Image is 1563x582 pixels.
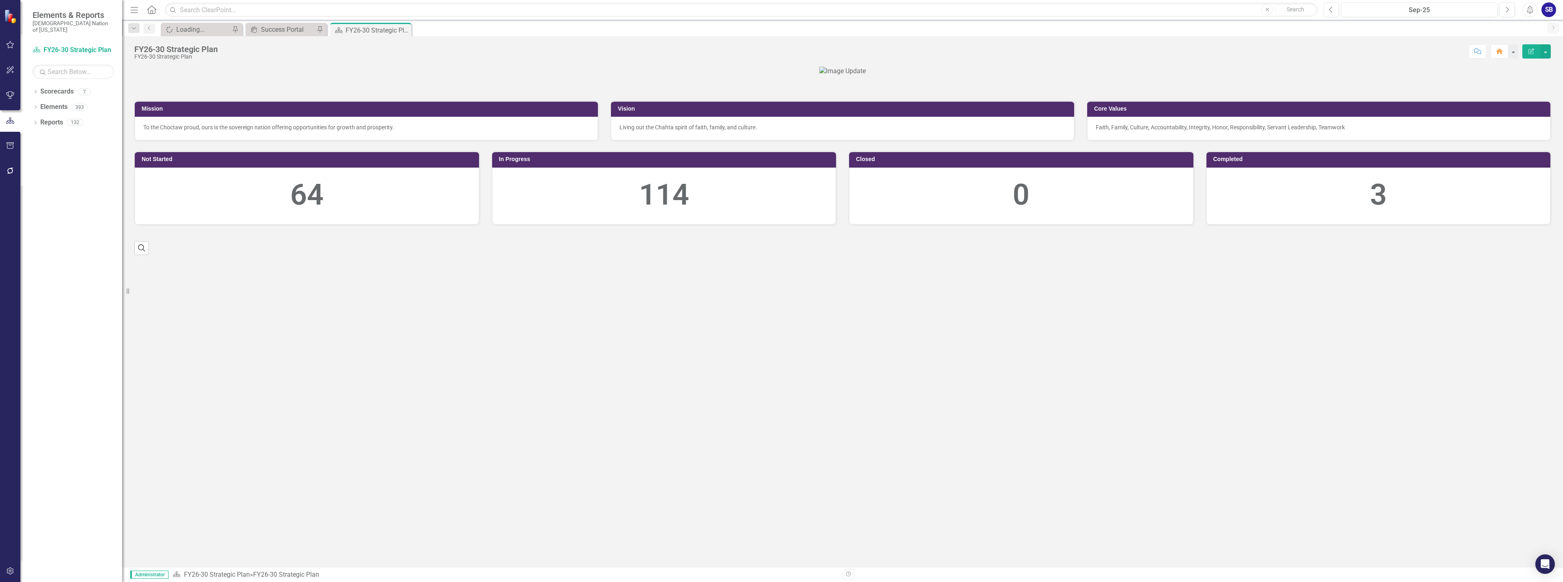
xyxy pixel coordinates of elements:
div: Sep-25 [1344,5,1495,15]
div: FY26-30 Strategic Plan [134,45,218,54]
div: FY26-30 Strategic Plan [253,571,319,578]
span: Search [1287,6,1304,13]
button: Search [1275,4,1316,15]
div: Open Intercom Messenger [1535,554,1555,574]
div: 64 [143,174,471,216]
a: Elements [40,102,68,112]
div: 7 [78,88,91,95]
h3: Closed [856,156,1189,162]
span: Administrator [130,571,169,579]
input: Search Below... [33,65,114,79]
div: Success Portal [261,24,315,35]
div: FY26-30 Strategic Plan [346,25,409,35]
small: [DEMOGRAPHIC_DATA] Nation of [US_STATE] [33,20,114,33]
p: Faith, Family, Culture, Accountability, Integrity, Honor, Responsibility, Servant Leadership, Tea... [1096,123,1542,131]
a: Reports [40,118,63,127]
a: FY26-30 Strategic Plan [184,571,250,578]
input: Search ClearPoint... [165,3,1318,17]
div: 393 [72,104,88,111]
h3: Core Values [1094,106,1546,112]
div: 114 [501,174,828,216]
div: Loading... [176,24,230,35]
img: Image Update [819,67,866,76]
div: FY26-30 Strategic Plan [134,54,218,60]
span: Elements & Reports [33,10,114,20]
h3: Not Started [142,156,475,162]
div: 132 [67,119,83,126]
h3: Completed [1213,156,1547,162]
div: 0 [858,174,1185,216]
h3: Vision [618,106,1070,112]
div: » [173,570,836,580]
a: Scorecards [40,87,74,96]
img: ClearPoint Strategy [4,9,19,24]
h3: In Progress [499,156,832,162]
div: 3 [1215,174,1542,216]
span: To the Choctaw proud, ours is the sovereign nation offering opportunities for growth and prosperity. [143,124,394,131]
button: SB [1541,2,1556,17]
h3: Mission [142,106,594,112]
a: FY26-30 Strategic Plan [33,46,114,55]
a: Success Portal [247,24,315,35]
button: Sep-25 [1341,2,1497,17]
a: Loading... [163,24,230,35]
span: Living out the Chahta spirit of faith, family, and culture. [620,124,757,131]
